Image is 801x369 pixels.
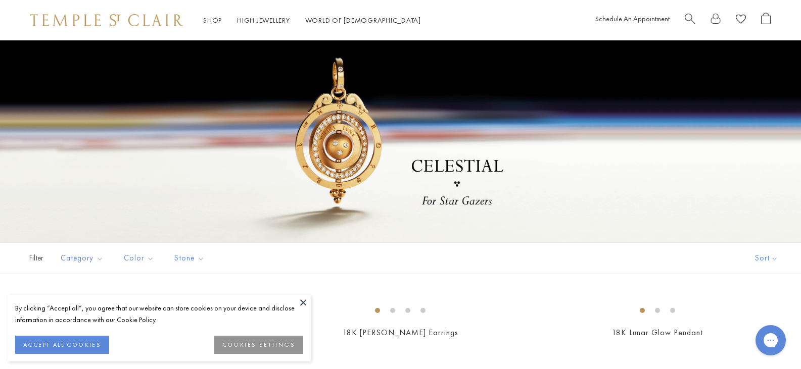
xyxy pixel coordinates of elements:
[116,247,162,270] button: Color
[750,322,791,359] iframe: Gorgias live chat messenger
[119,252,162,265] span: Color
[167,247,212,270] button: Stone
[169,252,212,265] span: Stone
[612,327,703,338] a: 18K Lunar Glow Pendant
[305,16,421,25] a: World of [DEMOGRAPHIC_DATA]World of [DEMOGRAPHIC_DATA]
[761,13,771,28] a: Open Shopping Bag
[15,302,303,326] div: By clicking “Accept all”, you agree that our website can store cookies on your device and disclos...
[736,13,746,28] a: View Wishlist
[732,243,801,274] button: Show sort by
[595,14,670,23] a: Schedule An Appointment
[15,336,109,354] button: ACCEPT ALL COOKIES
[343,327,458,338] a: 18K [PERSON_NAME] Earrings
[203,16,222,25] a: ShopShop
[685,13,695,28] a: Search
[203,14,421,27] nav: Main navigation
[214,336,303,354] button: COOKIES SETTINGS
[56,252,111,265] span: Category
[30,14,183,26] img: Temple St. Clair
[53,247,111,270] button: Category
[237,16,290,25] a: High JewelleryHigh Jewellery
